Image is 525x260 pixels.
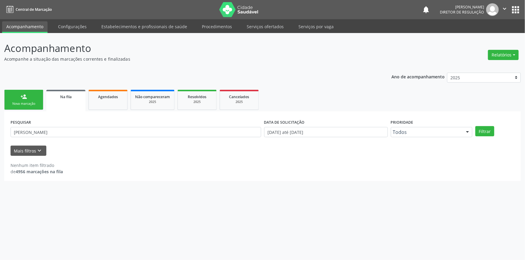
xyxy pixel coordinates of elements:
[4,56,366,62] p: Acompanhe a situação das marcações correntes e finalizadas
[4,5,52,14] a: Central de Marcação
[224,100,254,104] div: 2025
[98,94,118,99] span: Agendados
[188,94,206,99] span: Resolvidos
[54,21,91,32] a: Configurações
[36,147,43,154] i: keyboard_arrow_down
[264,127,388,137] input: Selecione um intervalo
[9,101,39,106] div: Nova marcação
[135,100,170,104] div: 2025
[229,94,249,99] span: Cancelados
[11,146,46,156] button: Mais filtroskeyboard_arrow_down
[294,21,338,32] a: Serviços por vaga
[60,94,72,99] span: Na fila
[501,5,508,12] i: 
[510,5,521,15] button: apps
[422,5,430,14] button: notifications
[440,5,484,10] div: [PERSON_NAME]
[11,118,31,127] label: PESQUISAR
[198,21,236,32] a: Procedimentos
[11,168,63,175] div: de
[135,94,170,99] span: Não compareceram
[499,3,510,16] button: 
[488,50,519,60] button: Relatórios
[16,7,52,12] span: Central de Marcação
[392,73,445,80] p: Ano de acompanhamento
[486,3,499,16] img: img
[264,118,305,127] label: DATA DE SOLICITAÇÃO
[242,21,288,32] a: Serviços ofertados
[393,129,460,135] span: Todos
[16,169,63,174] strong: 4956 marcações na fila
[391,118,413,127] label: Prioridade
[4,41,366,56] p: Acompanhamento
[20,93,27,100] div: person_add
[97,21,191,32] a: Estabelecimentos e profissionais de saúde
[440,10,484,15] span: Diretor de regulação
[11,127,261,137] input: Nome, CNS
[475,126,494,136] button: Filtrar
[11,162,63,168] div: Nenhum item filtrado
[182,100,212,104] div: 2025
[2,21,48,33] a: Acompanhamento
